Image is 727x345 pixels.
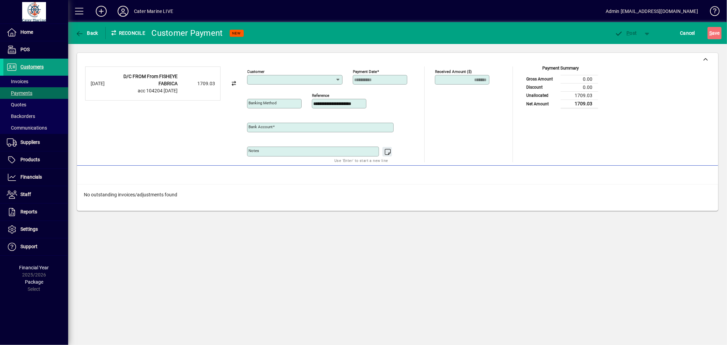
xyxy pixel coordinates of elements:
[25,279,43,285] span: Package
[334,156,388,164] mat-hint: Use 'Enter' to start a new line
[312,93,330,98] mat-label: Reference
[3,110,68,122] a: Backorders
[106,28,147,39] div: Reconcile
[20,244,37,249] span: Support
[181,80,215,87] div: 1709.03
[523,91,561,100] td: Unallocated
[523,75,561,83] td: Gross Amount
[3,24,68,41] a: Home
[20,64,44,70] span: Customers
[123,74,178,86] strong: D/C FROM From FISHEYE FABRICA
[523,83,561,91] td: Discount
[68,27,106,39] app-page-header-button: Back
[232,31,241,35] span: NEW
[7,102,26,107] span: Quotes
[7,114,35,119] span: Backorders
[435,69,472,74] mat-label: Received Amount ($)
[523,100,561,108] td: Net Amount
[680,28,695,39] span: Cancel
[19,265,49,270] span: Financial Year
[523,66,598,109] app-page-summary-card: Payment Summary
[247,69,265,74] mat-label: Customer
[20,157,40,162] span: Products
[709,28,720,39] span: ave
[20,139,40,145] span: Suppliers
[152,28,223,39] div: Customer Payment
[3,122,68,134] a: Communications
[20,174,42,180] span: Financials
[20,226,38,232] span: Settings
[7,79,28,84] span: Invoices
[249,124,273,129] mat-label: Bank Account
[3,41,68,58] a: POS
[3,99,68,110] a: Quotes
[561,100,598,108] td: 1709.03
[7,125,47,131] span: Communications
[3,151,68,168] a: Products
[3,169,68,186] a: Financials
[3,87,68,99] a: Payments
[7,90,32,96] span: Payments
[91,80,118,87] div: [DATE]
[561,75,598,83] td: 0.00
[112,5,134,17] button: Profile
[3,76,68,87] a: Invoices
[3,186,68,203] a: Staff
[20,209,37,214] span: Reports
[90,5,112,17] button: Add
[627,30,630,36] span: P
[249,101,277,105] mat-label: Banking method
[77,184,718,205] div: No outstanding invoices/adjustments found
[3,134,68,151] a: Suppliers
[20,29,33,35] span: Home
[705,1,718,24] a: Knowledge Base
[20,47,30,52] span: POS
[708,27,722,39] button: Save
[679,27,697,39] button: Cancel
[74,27,100,39] button: Back
[138,88,178,93] span: acc 104204 [DATE]
[615,30,637,36] span: ost
[709,30,712,36] span: S
[561,83,598,91] td: 0.00
[3,238,68,255] a: Support
[606,6,698,17] div: Admin [EMAIL_ADDRESS][DOMAIN_NAME]
[249,148,259,153] mat-label: Notes
[611,27,640,39] button: Post
[20,192,31,197] span: Staff
[134,6,173,17] div: Cater Marine LIVE
[353,69,377,74] mat-label: Payment Date
[523,65,598,75] div: Payment Summary
[3,204,68,221] a: Reports
[75,30,98,36] span: Back
[561,91,598,100] td: 1709.03
[3,221,68,238] a: Settings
